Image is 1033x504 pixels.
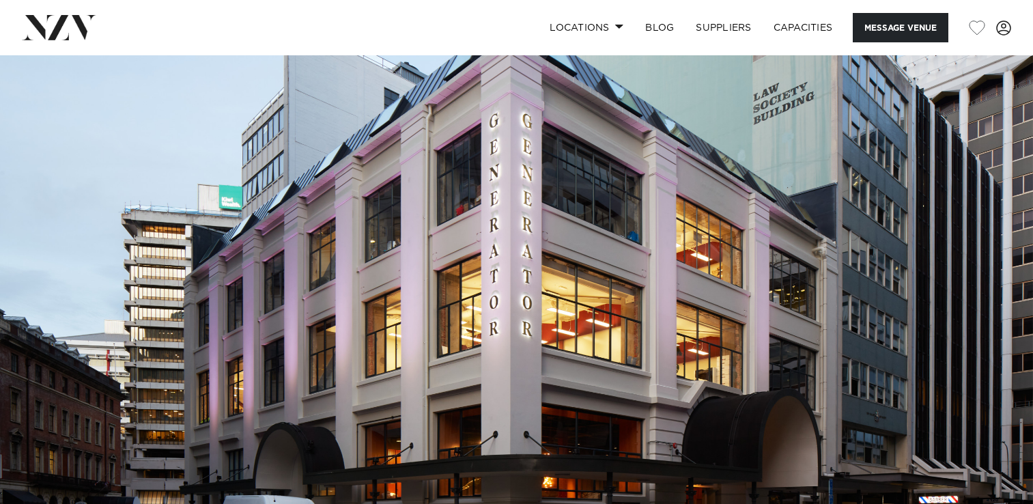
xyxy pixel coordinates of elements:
[22,15,96,40] img: nzv-logo.png
[539,13,634,42] a: Locations
[634,13,685,42] a: BLOG
[685,13,762,42] a: SUPPLIERS
[853,13,948,42] button: Message Venue
[763,13,844,42] a: Capacities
